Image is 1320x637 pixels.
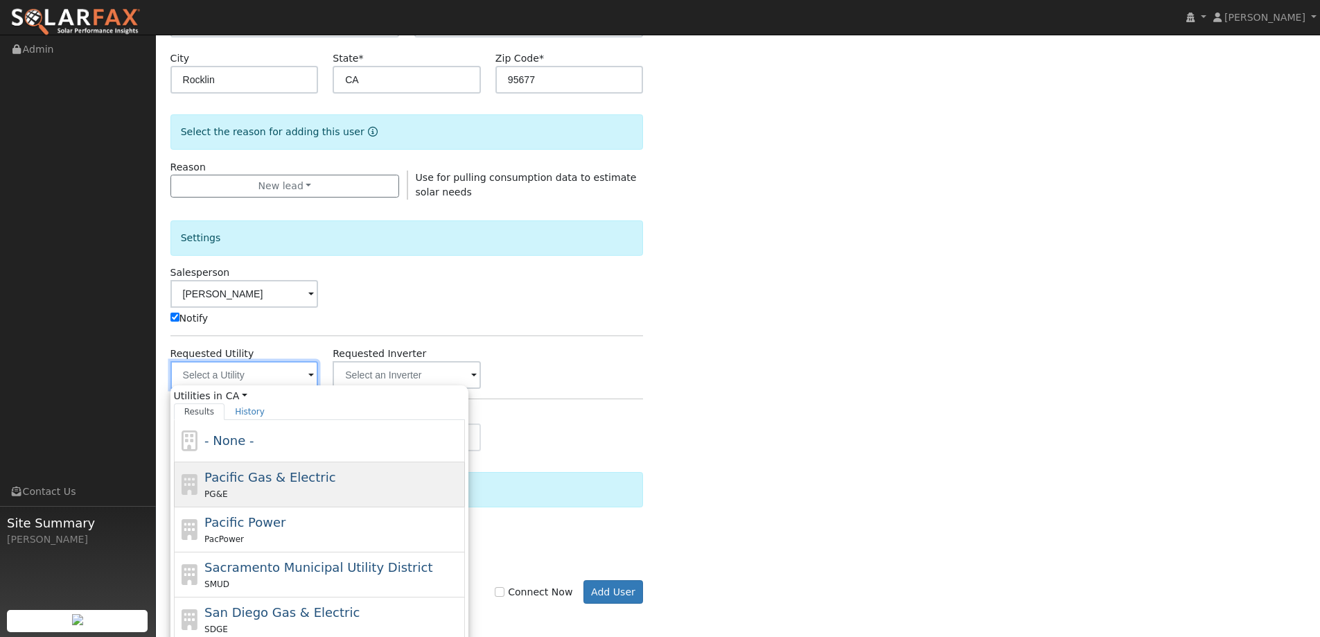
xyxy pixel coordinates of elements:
div: [PERSON_NAME] [7,532,148,547]
span: PG&E [204,489,227,499]
label: Notify [170,311,209,326]
span: Site Summary [7,514,148,532]
div: Select the reason for adding this user [170,114,644,150]
label: City [170,51,190,66]
label: Connect Now [495,585,572,600]
a: Results [174,403,225,420]
span: Pacific Gas & Electric [204,470,335,485]
label: Reason [170,160,206,175]
span: Utilities in [174,389,465,403]
label: Salesperson [170,265,230,280]
span: Required [358,53,363,64]
span: - None - [204,433,254,448]
span: SMUD [204,579,229,589]
button: New lead [170,175,400,198]
img: retrieve [72,614,83,625]
span: PacPower [204,534,244,544]
label: State [333,51,363,66]
div: Settings [170,220,644,256]
span: Sacramento Municipal Utility District [204,560,432,575]
input: Select a Utility [170,361,319,389]
input: Connect Now [495,587,504,597]
a: Reason for new user [364,126,378,137]
input: Select a User [170,280,319,308]
label: Requested Inverter [333,347,426,361]
a: CA [226,389,247,403]
span: San Diego Gas & Electric [204,605,360,620]
span: Required [539,53,544,64]
input: Notify [170,313,179,322]
img: SolarFax [10,8,141,37]
span: Pacific Power [204,515,285,530]
a: History [225,403,275,420]
span: SDGE [204,625,228,634]
span: Use for pulling consumption data to estimate solar needs [416,172,637,198]
button: Add User [583,580,644,604]
label: Requested Utility [170,347,254,361]
input: Select an Inverter [333,361,481,389]
span: [PERSON_NAME] [1224,12,1305,23]
label: Zip Code [495,51,544,66]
